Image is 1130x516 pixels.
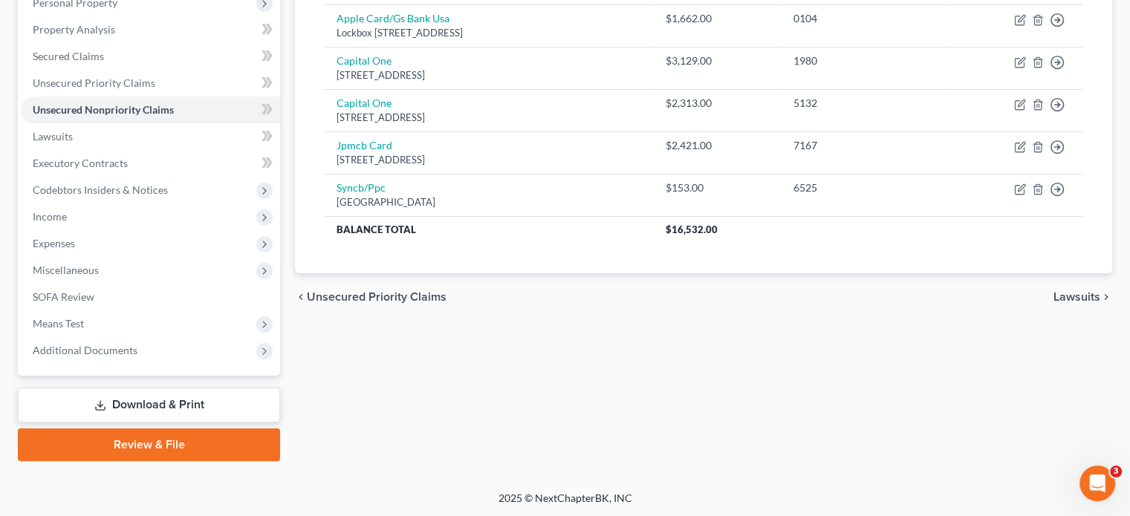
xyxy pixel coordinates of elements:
[793,138,935,153] div: 7167
[33,317,84,330] span: Means Test
[337,181,386,194] a: Syncb/Ppc
[337,153,641,167] div: [STREET_ADDRESS]
[793,11,935,26] div: 0104
[307,291,447,303] span: Unsecured Priority Claims
[337,111,641,125] div: [STREET_ADDRESS]
[33,103,174,116] span: Unsecured Nonpriority Claims
[33,76,155,89] span: Unsecured Priority Claims
[337,97,392,109] a: Capital One
[1053,291,1100,303] span: Lawsuits
[33,50,104,62] span: Secured Claims
[21,97,280,123] a: Unsecured Nonpriority Claims
[33,23,115,36] span: Property Analysis
[33,344,137,356] span: Additional Documents
[18,428,280,461] a: Review & File
[793,53,935,68] div: 1980
[33,264,99,276] span: Miscellaneous
[33,237,75,249] span: Expenses
[666,11,770,26] div: $1,662.00
[666,223,718,235] span: $16,532.00
[21,123,280,150] a: Lawsuits
[337,195,641,209] div: [GEOGRAPHIC_DATA]
[337,68,641,82] div: [STREET_ADDRESS]
[666,96,770,111] div: $2,313.00
[1100,291,1112,303] i: chevron_right
[337,54,392,67] a: Capital One
[666,53,770,68] div: $3,129.00
[1110,466,1122,477] span: 3
[793,96,935,111] div: 5132
[1053,291,1112,303] button: Lawsuits chevron_right
[666,138,770,153] div: $2,421.00
[1079,466,1115,501] iframe: Intercom live chat
[21,70,280,97] a: Unsecured Priority Claims
[295,291,447,303] button: chevron_left Unsecured Priority Claims
[337,26,641,40] div: Lockbox [STREET_ADDRESS]
[21,16,280,43] a: Property Analysis
[21,43,280,70] a: Secured Claims
[33,183,168,196] span: Codebtors Insiders & Notices
[21,284,280,310] a: SOFA Review
[666,180,770,195] div: $153.00
[325,216,653,243] th: Balance Total
[295,291,307,303] i: chevron_left
[33,130,73,143] span: Lawsuits
[337,12,449,25] a: Apple Card/Gs Bank Usa
[18,388,280,422] a: Download & Print
[33,210,67,223] span: Income
[793,180,935,195] div: 6525
[21,150,280,177] a: Executory Contracts
[33,290,94,303] span: SOFA Review
[337,139,392,151] a: Jpmcb Card
[33,157,128,169] span: Executory Contracts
